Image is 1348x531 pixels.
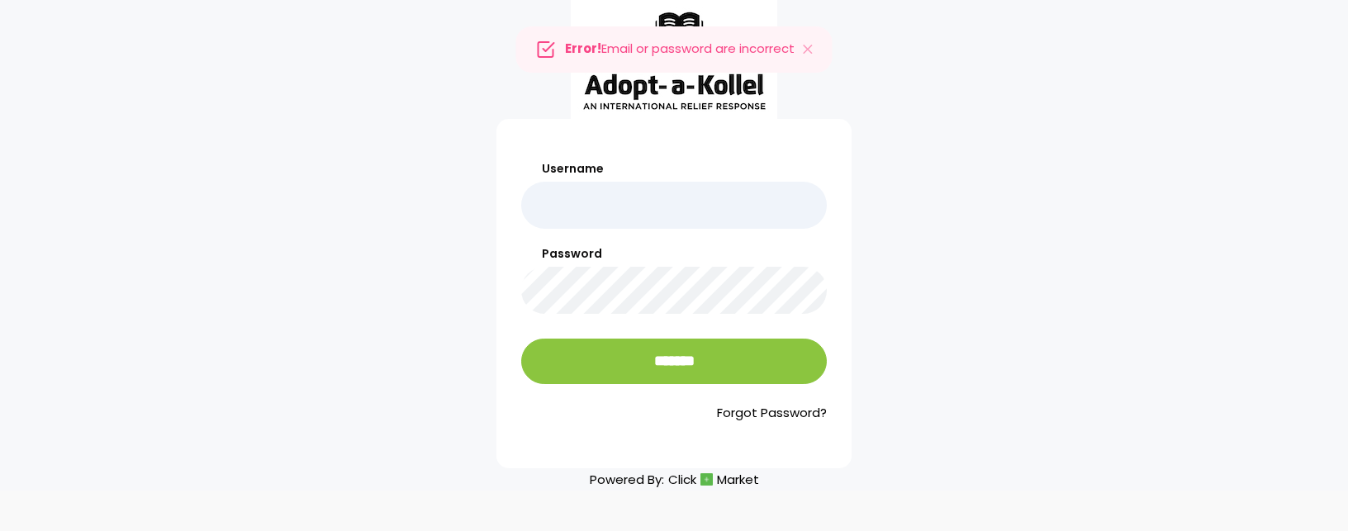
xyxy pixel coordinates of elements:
[668,468,759,491] a: ClickMarket
[521,404,827,423] a: Forgot Password?
[521,160,827,178] label: Username
[516,26,833,73] div: Email or password are incorrect
[521,245,827,263] label: Password
[784,27,832,72] button: Close
[565,40,601,57] strong: Error!
[590,468,759,491] p: Powered By:
[700,473,713,486] img: cm_icon.png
